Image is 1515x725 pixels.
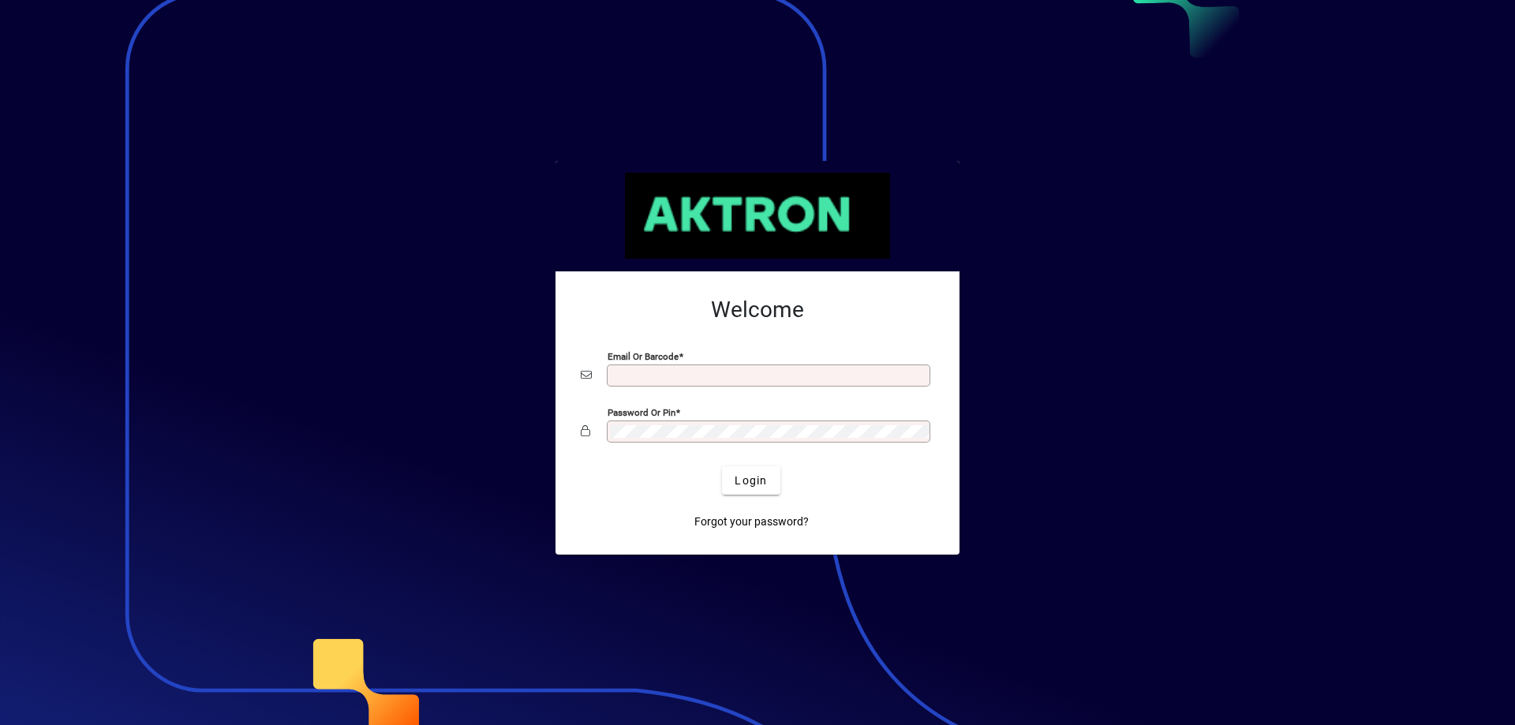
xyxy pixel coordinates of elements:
span: Forgot your password? [694,514,809,530]
mat-label: Password or Pin [608,407,675,418]
span: Login [735,473,767,489]
mat-label: Email or Barcode [608,351,679,362]
a: Forgot your password? [688,507,815,536]
h2: Welcome [581,297,934,323]
button: Login [722,466,780,495]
